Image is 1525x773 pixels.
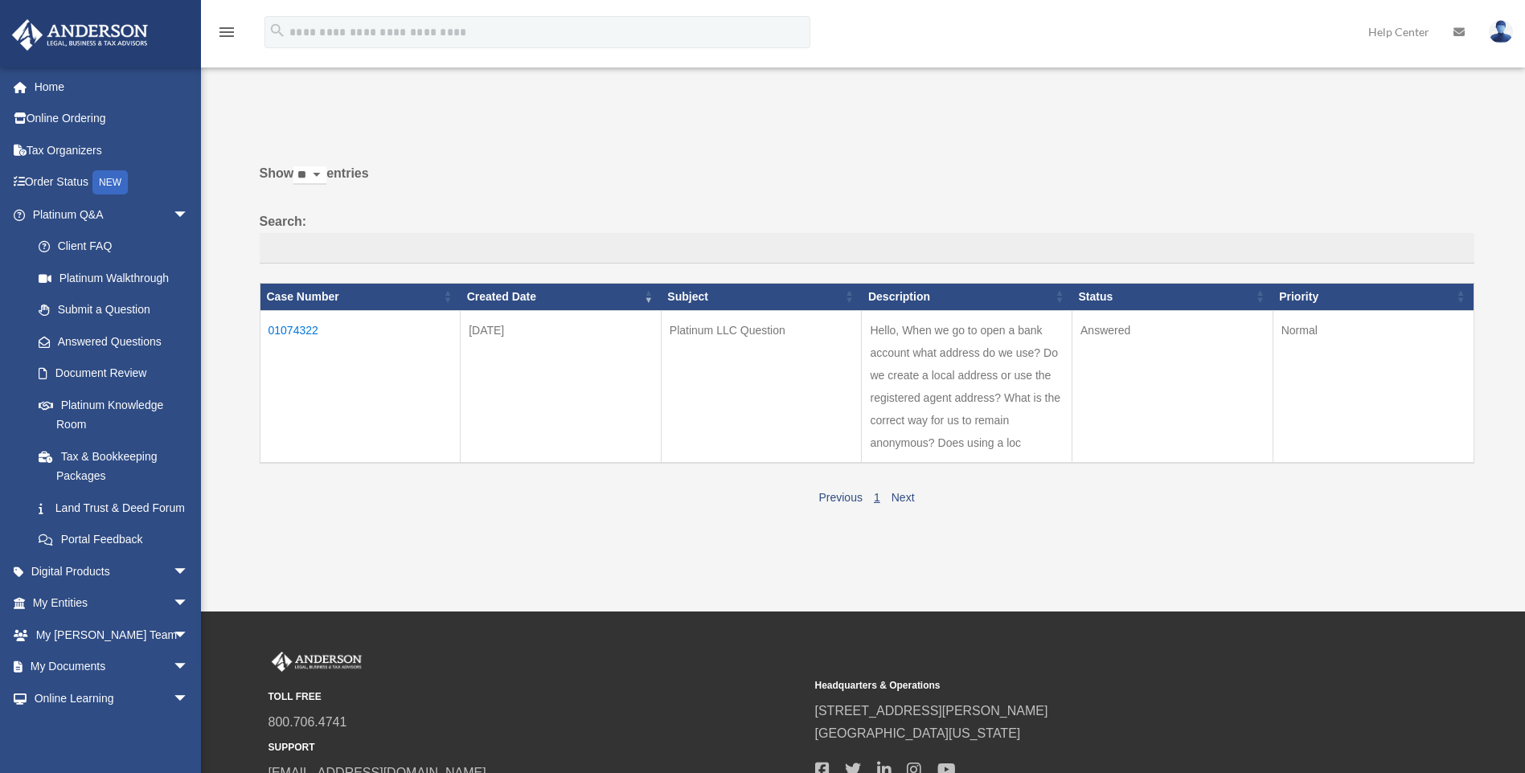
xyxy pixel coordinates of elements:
td: Platinum LLC Question [661,310,862,463]
span: arrow_drop_down [173,587,205,620]
div: NEW [92,170,128,194]
span: arrow_drop_down [173,682,205,715]
small: TOLL FREE [269,689,804,706]
input: Search: [260,233,1474,264]
a: Platinum Walkthrough [23,262,205,294]
a: Previous [818,491,862,504]
a: My [PERSON_NAME] Teamarrow_drop_down [11,619,213,651]
select: Showentries [293,166,326,185]
a: 1 [874,491,880,504]
a: My Entitiesarrow_drop_down [11,587,213,620]
th: Case Number: activate to sort column ascending [260,283,461,310]
span: arrow_drop_down [173,198,205,231]
a: Order StatusNEW [11,166,213,199]
span: arrow_drop_down [173,555,205,588]
a: Next [892,491,915,504]
a: Home [11,71,213,103]
a: 800.706.4741 [269,715,347,729]
span: arrow_drop_down [173,714,205,747]
a: [GEOGRAPHIC_DATA][US_STATE] [815,726,1021,740]
a: Submit a Question [23,294,205,326]
td: Answered [1072,310,1273,463]
a: Platinum Q&Aarrow_drop_down [11,198,205,231]
a: Platinum Knowledge Room [23,389,205,440]
th: Description: activate to sort column ascending [862,283,1072,310]
td: [DATE] [461,310,662,463]
img: Anderson Advisors Platinum Portal [7,19,153,51]
img: Anderson Advisors Platinum Portal [269,652,365,673]
label: Search: [260,211,1474,264]
th: Created Date: activate to sort column ascending [461,283,662,310]
a: menu [217,28,236,42]
small: SUPPORT [269,739,804,756]
th: Subject: activate to sort column ascending [661,283,862,310]
a: Online Learningarrow_drop_down [11,682,213,714]
a: Billingarrow_drop_down [11,714,213,746]
td: 01074322 [260,310,461,463]
a: Tax & Bookkeeping Packages [23,440,205,492]
a: [STREET_ADDRESS][PERSON_NAME] [815,704,1048,718]
span: arrow_drop_down [173,619,205,652]
a: Client FAQ [23,231,205,263]
img: User Pic [1489,20,1513,43]
label: Show entries [260,162,1474,201]
a: Document Review [23,358,205,390]
a: Portal Feedback [23,524,205,556]
i: search [269,22,286,39]
i: menu [217,22,236,42]
span: arrow_drop_down [173,651,205,684]
a: Tax Organizers [11,134,213,166]
th: Status: activate to sort column ascending [1072,283,1273,310]
a: Digital Productsarrow_drop_down [11,555,213,587]
td: Normal [1273,310,1474,463]
td: Hello, When we go to open a bank account what address do we use? Do we create a local address or ... [862,310,1072,463]
a: Answered Questions [23,325,197,358]
a: Online Ordering [11,103,213,135]
small: Headquarters & Operations [815,677,1351,694]
th: Priority: activate to sort column ascending [1273,283,1474,310]
a: Land Trust & Deed Forum [23,492,205,524]
a: My Documentsarrow_drop_down [11,651,213,683]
